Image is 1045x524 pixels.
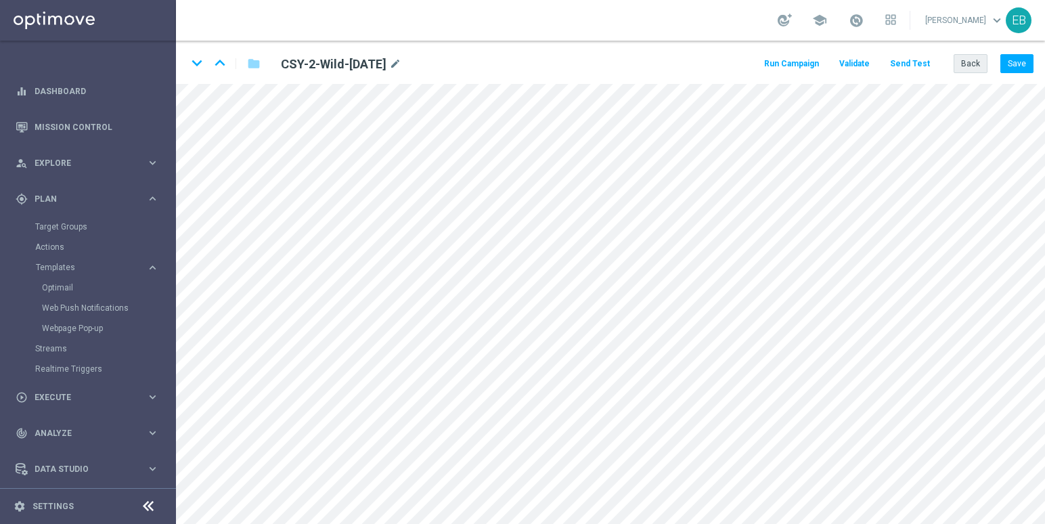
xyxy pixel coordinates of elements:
a: Streams [35,343,141,354]
button: Mission Control [15,122,160,133]
div: Data Studio [16,463,146,475]
button: Send Test [888,55,932,73]
button: Back [954,54,987,73]
button: Run Campaign [762,55,821,73]
span: Explore [35,159,146,167]
div: Web Push Notifications [42,298,175,318]
span: Validate [839,59,870,68]
div: Realtime Triggers [35,359,175,379]
i: keyboard_arrow_right [146,261,159,274]
div: Optibot [16,487,159,523]
button: play_circle_outline Execute keyboard_arrow_right [15,392,160,403]
button: gps_fixed Plan keyboard_arrow_right [15,194,160,204]
div: Templates [36,263,146,271]
button: Data Studio keyboard_arrow_right [15,464,160,475]
div: Explore [16,157,146,169]
div: Templates [35,257,175,339]
div: Plan [16,193,146,205]
a: Dashboard [35,73,159,109]
a: Mission Control [35,109,159,145]
span: keyboard_arrow_down [990,13,1004,28]
button: Templates keyboard_arrow_right [35,262,160,273]
button: Validate [837,55,872,73]
span: Analyze [35,429,146,437]
button: person_search Explore keyboard_arrow_right [15,158,160,169]
div: Webpage Pop-up [42,318,175,339]
i: track_changes [16,427,28,439]
i: keyboard_arrow_right [146,391,159,403]
div: Actions [35,237,175,257]
a: Webpage Pop-up [42,323,141,334]
i: folder [247,56,261,72]
div: EB [1006,7,1031,33]
span: Execute [35,393,146,401]
i: keyboard_arrow_down [187,53,207,73]
a: Settings [32,502,74,510]
a: Optibot [35,487,141,523]
a: Optimail [42,282,141,293]
div: Dashboard [16,73,159,109]
i: mode_edit [389,56,401,72]
button: equalizer Dashboard [15,86,160,97]
div: Analyze [16,427,146,439]
a: Realtime Triggers [35,364,141,374]
div: Execute [16,391,146,403]
h2: CSY-2-Wild-[DATE] [281,56,386,72]
div: Optimail [42,278,175,298]
i: person_search [16,157,28,169]
button: track_changes Analyze keyboard_arrow_right [15,428,160,439]
a: [PERSON_NAME]keyboard_arrow_down [924,10,1006,30]
i: gps_fixed [16,193,28,205]
i: equalizer [16,85,28,97]
a: Web Push Notifications [42,303,141,313]
div: Target Groups [35,217,175,237]
i: play_circle_outline [16,391,28,403]
span: Data Studio [35,465,146,473]
i: settings [14,500,26,512]
div: Mission Control [16,109,159,145]
button: folder [246,53,262,74]
i: keyboard_arrow_right [146,192,159,205]
i: keyboard_arrow_up [210,53,230,73]
div: Streams [35,339,175,359]
span: Templates [36,263,133,271]
a: Actions [35,242,141,253]
i: keyboard_arrow_right [146,156,159,169]
span: Plan [35,195,146,203]
a: Target Groups [35,221,141,232]
i: keyboard_arrow_right [146,427,159,439]
i: keyboard_arrow_right [146,462,159,475]
button: Save [1000,54,1033,73]
span: school [812,13,827,28]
